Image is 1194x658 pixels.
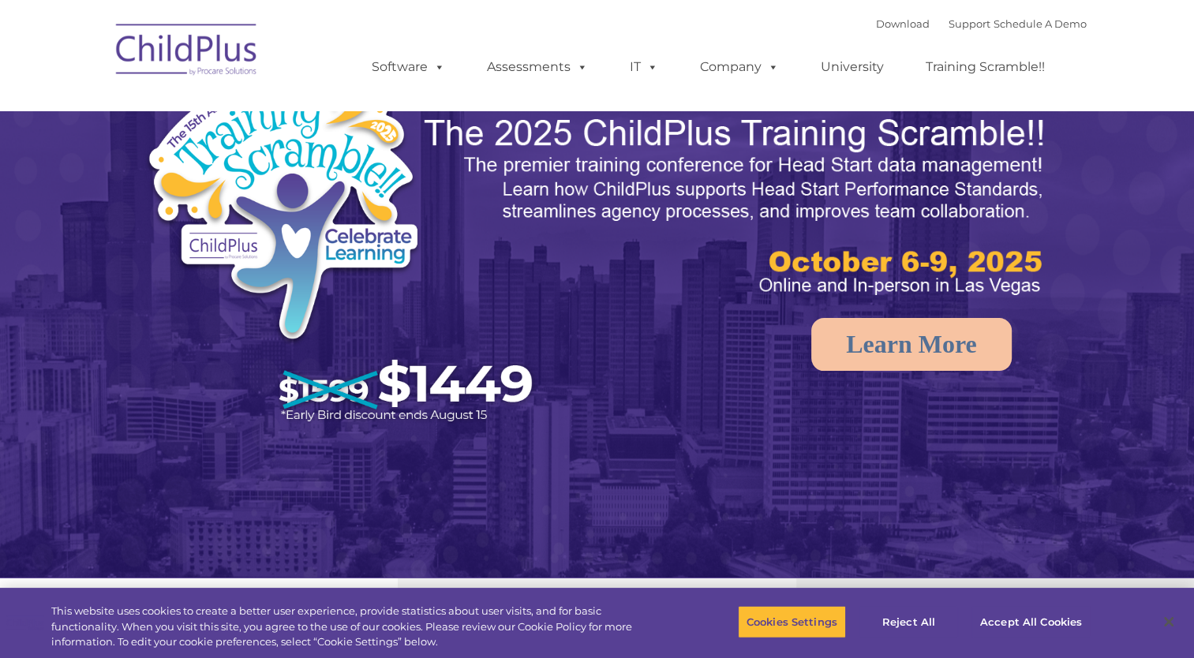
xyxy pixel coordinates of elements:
[876,17,930,30] a: Download
[356,51,461,83] a: Software
[1151,604,1186,639] button: Close
[219,104,268,116] span: Last name
[51,604,657,650] div: This website uses cookies to create a better user experience, provide statistics about user visit...
[738,605,846,638] button: Cookies Settings
[219,169,286,181] span: Phone number
[949,17,990,30] a: Support
[994,17,1087,30] a: Schedule A Demo
[971,605,1091,638] button: Accept All Cookies
[614,51,674,83] a: IT
[876,17,1087,30] font: |
[471,51,604,83] a: Assessments
[811,318,1012,371] a: Learn More
[805,51,900,83] a: University
[910,51,1061,83] a: Training Scramble!!
[859,605,958,638] button: Reject All
[108,13,266,92] img: ChildPlus by Procare Solutions
[684,51,795,83] a: Company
